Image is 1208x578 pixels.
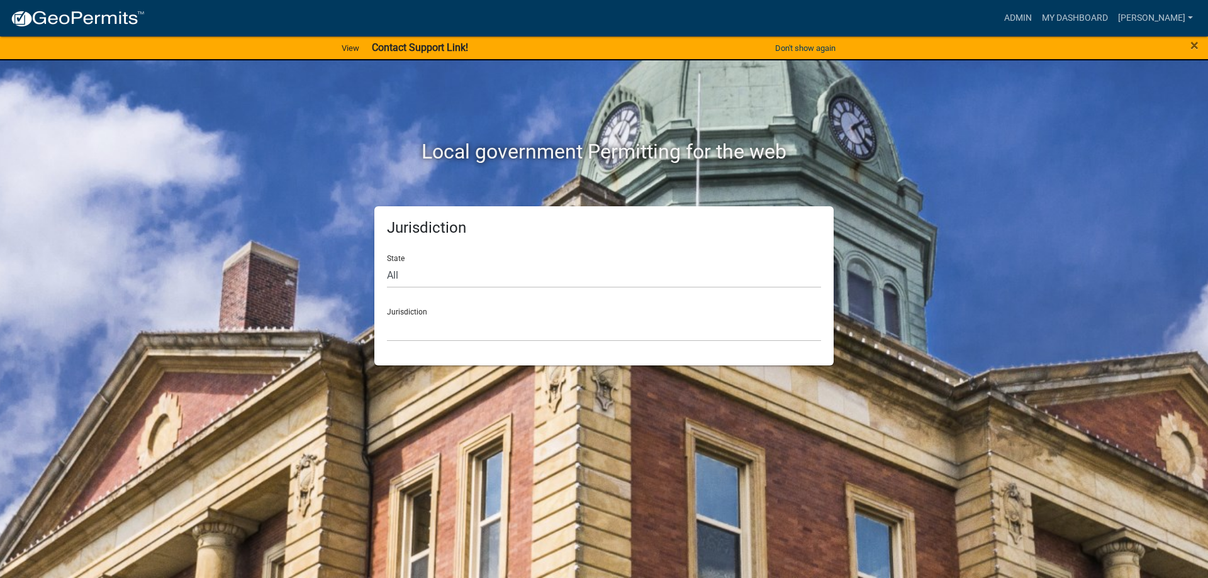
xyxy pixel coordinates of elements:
a: [PERSON_NAME] [1113,6,1198,30]
button: Close [1190,38,1199,53]
h5: Jurisdiction [387,219,821,237]
a: My Dashboard [1037,6,1113,30]
strong: Contact Support Link! [372,42,468,53]
a: View [337,38,364,58]
h2: Local government Permitting for the web [255,140,953,164]
a: Admin [999,6,1037,30]
span: × [1190,36,1199,54]
button: Don't show again [770,38,841,58]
